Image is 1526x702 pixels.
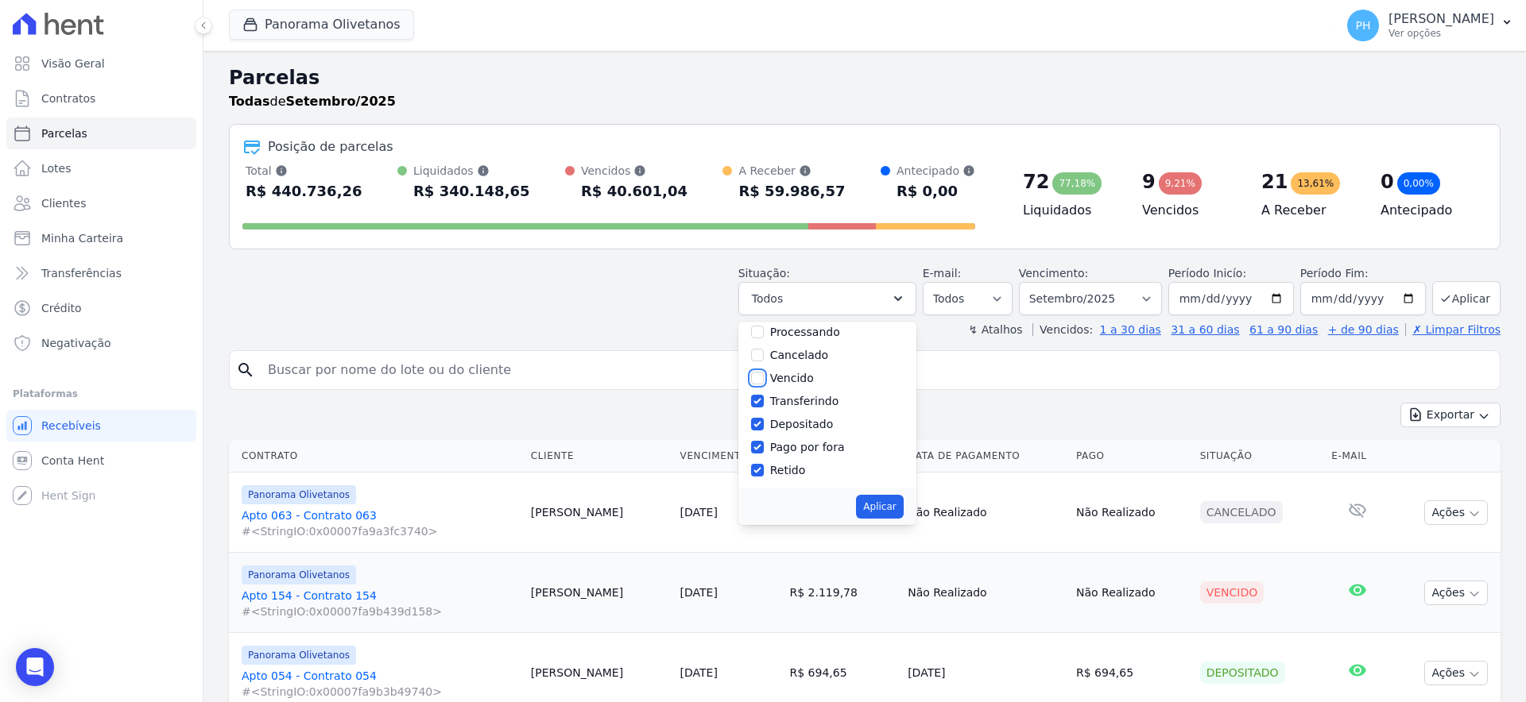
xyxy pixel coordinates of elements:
div: Open Intercom Messenger [16,648,54,686]
td: Não Realizado [901,553,1070,633]
p: Ver opções [1389,27,1494,40]
div: 13,61% [1291,172,1340,195]
th: E-mail [1325,440,1389,472]
a: [DATE] [680,586,718,599]
span: #<StringIO:0x00007fa9b439d158> [242,604,518,619]
span: Panorama Olivetanos [242,646,356,665]
label: Período Fim: [1300,265,1426,282]
a: Recebíveis [6,410,196,442]
label: Cancelado [770,349,828,361]
div: 77,18% [1052,172,1102,195]
span: Negativação [41,335,111,351]
span: Parcelas [41,125,87,141]
div: Posição de parcelas [268,137,393,156]
a: Minha Carteira [6,222,196,254]
a: Negativação [6,327,196,359]
span: #<StringIO:0x00007fa9b3b49740> [242,684,518,700]
td: R$ 2.119,78 [784,553,902,633]
label: ↯ Atalhos [968,323,1022,336]
td: [PERSON_NAME] [525,472,674,553]
a: Parcelas [6,118,196,149]
span: PH [1356,20,1371,31]
div: Depositado [1200,661,1285,684]
span: Conta Hent [41,453,104,469]
a: ✗ Limpar Filtros [1405,323,1501,336]
a: Crédito [6,292,196,324]
p: [PERSON_NAME] [1389,11,1494,27]
a: Contratos [6,83,196,114]
button: Exportar [1400,403,1501,427]
a: Lotes [6,152,196,184]
label: Pago por fora [770,441,845,453]
strong: Setembro/2025 [286,94,396,109]
a: 31 a 60 dias [1171,323,1239,336]
div: R$ 0,00 [897,179,975,204]
h4: Liquidados [1023,201,1117,220]
a: 1 a 30 dias [1100,323,1161,336]
a: Apto 054 - Contrato 054#<StringIO:0x00007fa9b3b49740> [242,668,518,700]
label: Transferindo [770,395,839,407]
a: [DATE] [680,666,718,679]
label: E-mail: [923,267,962,280]
th: Pago [1070,440,1194,472]
td: Não Realizado [1070,472,1194,553]
span: Todos [752,289,783,308]
h4: Antecipado [1381,201,1474,220]
a: Transferências [6,257,196,289]
button: Ações [1424,661,1488,685]
input: Buscar por nome do lote ou do cliente [258,354,1493,386]
th: Vencimento [674,440,784,472]
a: [DATE] [680,506,718,519]
label: Vencidos: [1032,323,1093,336]
div: 0 [1381,169,1394,195]
div: Liquidados [413,163,530,179]
th: Contrato [229,440,525,472]
label: Vencimento: [1019,267,1088,280]
span: Panorama Olivetanos [242,565,356,584]
div: 72 [1023,169,1049,195]
div: Plataformas [13,384,190,403]
div: Vencido [1200,581,1265,604]
label: Depositado [770,418,834,430]
a: Clientes [6,187,196,219]
span: Minha Carteira [41,230,123,246]
label: Vencido [770,372,814,384]
label: Processando [770,326,840,338]
p: de [229,92,396,111]
button: PH [PERSON_NAME] Ver opções [1334,3,1526,48]
div: 21 [1261,169,1288,195]
div: R$ 59.986,57 [738,179,845,204]
button: Panorama Olivetanos [229,10,414,40]
span: Visão Geral [41,56,105,71]
button: Aplicar [1432,281,1501,315]
span: Lotes [41,160,72,176]
button: Ações [1424,500,1488,525]
a: 61 a 90 dias [1249,323,1318,336]
h2: Parcelas [229,64,1501,92]
div: 0,00% [1397,172,1440,195]
button: Ações [1424,580,1488,605]
h4: Vencidos [1142,201,1236,220]
td: [PERSON_NAME] [525,553,674,633]
span: Crédito [41,300,82,316]
label: Período Inicío: [1168,267,1246,280]
div: 9 [1142,169,1156,195]
div: A Receber [738,163,845,179]
th: Cliente [525,440,674,472]
label: Retido [770,464,806,476]
span: Contratos [41,91,95,106]
div: Total [246,163,362,179]
h4: A Receber [1261,201,1355,220]
label: Situação: [738,267,790,280]
div: Antecipado [897,163,975,179]
a: Visão Geral [6,48,196,79]
span: Panorama Olivetanos [242,485,356,504]
a: Apto 154 - Contrato 154#<StringIO:0x00007fa9b439d158> [242,588,518,619]
span: Transferências [41,265,122,281]
th: Data de Pagamento [901,440,1070,472]
div: Vencidos [581,163,687,179]
div: Cancelado [1200,501,1283,523]
a: + de 90 dias [1328,323,1399,336]
button: Aplicar [856,495,903,519]
div: R$ 40.601,04 [581,179,687,204]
